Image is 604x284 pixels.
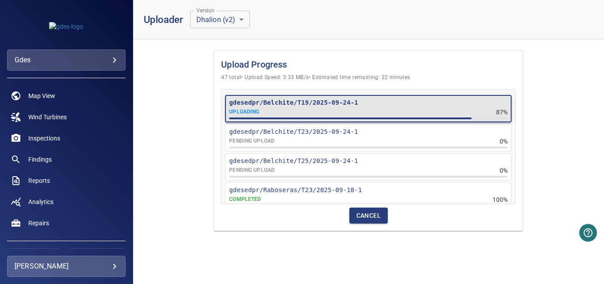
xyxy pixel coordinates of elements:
[221,57,516,72] h1: Upload Progress
[28,176,50,185] span: Reports
[28,91,55,100] span: Map View
[15,53,118,67] div: gdes
[7,106,126,128] a: windturbines noActive
[229,156,508,165] p: gdesedpr/Belchite/T25/2025-09-24-1
[190,11,250,28] div: Dhalion (v2)
[28,219,49,227] span: Repairs
[229,167,275,174] div: The inspection is queued and waiting to be uploaded.
[221,73,516,82] span: 47 total • Upload Speed: 3.33 MB/s • Estimated time remaining: 22 minutes
[7,85,126,106] a: map noActive
[28,113,67,121] span: Wind Turbines
[229,108,259,116] div: The inspection files are currently being uploaded.
[15,259,118,273] div: [PERSON_NAME]
[496,108,508,117] p: 87%
[500,166,508,175] p: 0%
[229,127,508,136] p: gdesedpr/Belchite/T23/2025-09-24-1
[229,137,275,145] div: The inspection is queued and waiting to be uploaded.
[7,149,126,170] a: findings noActive
[49,22,83,31] img: gdes-logo
[349,208,388,224] button: Cancel
[28,197,54,206] span: Analytics
[229,196,261,203] div: All files for this inspection have been successfully uploaded.
[7,49,126,71] div: gdes
[493,195,508,204] p: 100%
[229,98,508,107] p: gdesedpr/Belchite/T19/2025-09-24-1
[356,210,381,221] span: Cancel
[7,170,126,191] a: reports noActive
[7,191,126,212] a: analytics noActive
[500,137,508,146] p: 0%
[229,108,259,116] p: UPLOADING
[7,128,126,149] a: inspections noActive
[229,137,275,145] p: PENDING UPLOAD
[229,167,275,174] p: PENDING UPLOAD
[229,186,508,194] p: gdesedpr/Raboseras/T23/2025-09-18-1
[144,14,183,25] h1: Uploader
[7,212,126,234] a: repairs noActive
[28,134,60,143] span: Inspections
[229,196,261,203] p: COMPLETED
[28,155,52,164] span: Findings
